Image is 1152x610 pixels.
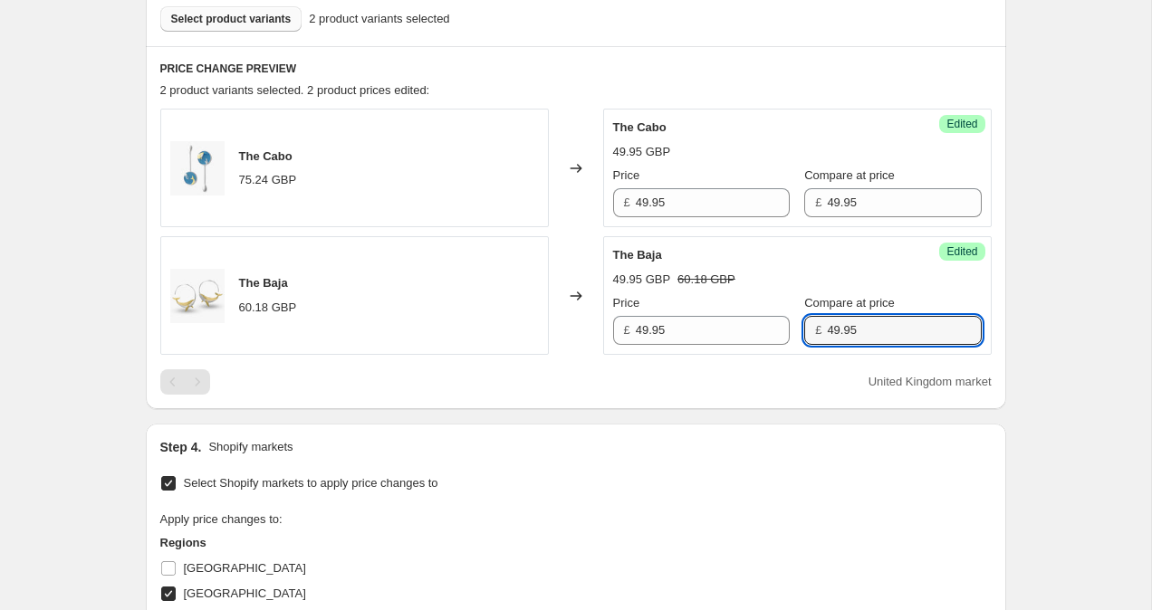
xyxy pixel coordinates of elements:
[239,149,293,163] span: The Cabo
[160,438,202,456] h2: Step 4.
[239,171,297,189] div: 75.24 GBP
[677,271,735,289] strike: 60.18 GBP
[613,296,640,310] span: Price
[309,10,449,28] span: 2 product variants selected
[239,299,297,317] div: 60.18 GBP
[239,276,288,290] span: The Baja
[184,561,306,575] span: [GEOGRAPHIC_DATA]
[946,117,977,131] span: Edited
[160,62,992,76] h6: PRICE CHANGE PREVIEW
[815,323,821,337] span: £
[160,83,430,97] span: 2 product variants selected. 2 product prices edited:
[613,168,640,182] span: Price
[624,195,630,209] span: £
[624,323,630,337] span: £
[804,168,895,182] span: Compare at price
[613,143,671,161] div: 49.95 GBP
[184,476,438,490] span: Select Shopify markets to apply price changes to
[184,586,306,600] span: [GEOGRAPHIC_DATA]
[804,296,895,310] span: Compare at price
[160,512,283,526] span: Apply price changes to:
[160,369,210,395] nav: Pagination
[170,141,225,195] img: Sab4293a4bbf7481e93e36131d5f33382L_1_80x.jpg
[613,248,662,262] span: The Baja
[170,269,225,323] img: S7e6d901a258244948e608a88df8335b5q_1_80x.webp
[160,534,504,552] h3: Regions
[160,6,302,32] button: Select product variants
[208,438,293,456] p: Shopify markets
[946,244,977,259] span: Edited
[171,12,292,26] span: Select product variants
[815,195,821,209] span: £
[613,271,671,289] div: 49.95 GBP
[613,120,667,134] span: The Cabo
[869,375,992,388] span: United Kingdom market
